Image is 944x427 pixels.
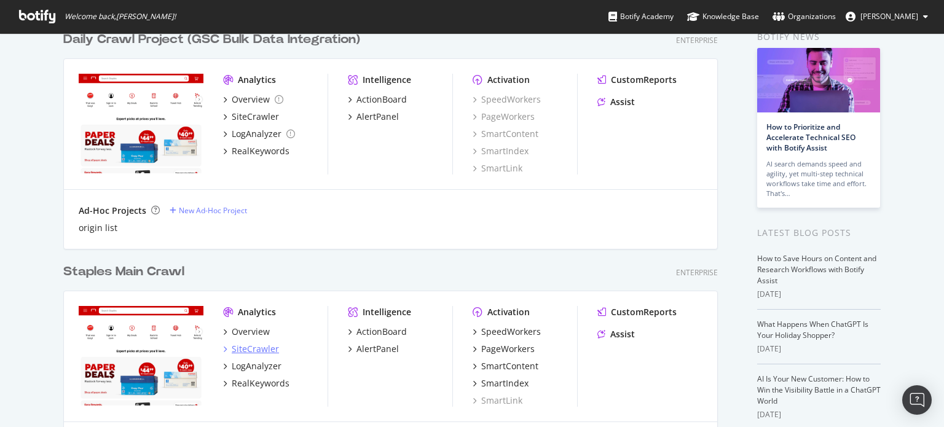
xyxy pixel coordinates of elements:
a: LogAnalyzer [223,360,281,372]
div: Activation [487,74,530,86]
div: [DATE] [757,343,881,355]
div: Open Intercom Messenger [902,385,932,415]
a: SmartLink [473,394,522,407]
div: New Ad-Hoc Project [179,205,247,216]
div: Daily Crawl Project (GSC Bulk Data Integration) [63,31,360,49]
img: staples.com [79,306,203,405]
a: Daily Crawl Project (GSC Bulk Data Integration) [63,31,365,49]
a: SmartContent [473,360,538,372]
a: AlertPanel [348,111,399,123]
div: LogAnalyzer [232,360,281,372]
div: Ad-Hoc Projects [79,205,146,217]
div: Latest Blog Posts [757,226,881,240]
a: What Happens When ChatGPT Is Your Holiday Shopper? [757,319,868,340]
a: PageWorkers [473,111,535,123]
img: How to Prioritize and Accelerate Technical SEO with Botify Assist [757,48,880,112]
a: Assist [597,96,635,108]
div: SmartIndex [481,377,529,390]
div: [DATE] [757,409,881,420]
a: How to Prioritize and Accelerate Technical SEO with Botify Assist [766,122,855,153]
a: Staples Main Crawl [63,263,189,281]
div: Analytics [238,306,276,318]
a: origin list [79,222,117,234]
a: ActionBoard [348,326,407,338]
a: SiteCrawler [223,343,279,355]
div: RealKeywords [232,377,289,390]
div: Organizations [773,10,836,23]
div: ActionBoard [356,326,407,338]
button: [PERSON_NAME] [836,7,938,26]
div: AI search demands speed and agility, yet multi-step technical workflows take time and effort. Tha... [766,159,871,198]
div: AlertPanel [356,343,399,355]
a: Assist [597,328,635,340]
div: AlertPanel [356,111,399,123]
a: SmartContent [473,128,538,140]
div: Activation [487,306,530,318]
span: Taylor Brantley [860,11,918,22]
img: staples.com [79,74,203,173]
a: SmartLink [473,162,522,174]
div: Enterprise [676,267,718,278]
a: SpeedWorkers [473,93,541,106]
div: Intelligence [363,74,411,86]
div: CustomReports [611,74,677,86]
div: Staples Main Crawl [63,263,184,281]
a: How to Save Hours on Content and Research Workflows with Botify Assist [757,253,876,286]
a: SmartIndex [473,145,529,157]
div: SpeedWorkers [481,326,541,338]
div: Overview [232,326,270,338]
div: SiteCrawler [232,343,279,355]
div: Assist [610,328,635,340]
div: Assist [610,96,635,108]
span: Welcome back, [PERSON_NAME] ! [65,12,176,22]
div: Knowledge Base [687,10,759,23]
div: SiteCrawler [232,111,279,123]
a: ActionBoard [348,93,407,106]
a: CustomReports [597,306,677,318]
div: Enterprise [676,35,718,45]
div: Intelligence [363,306,411,318]
a: PageWorkers [473,343,535,355]
div: SmartContent [481,360,538,372]
a: SpeedWorkers [473,326,541,338]
a: LogAnalyzer [223,128,295,140]
div: LogAnalyzer [232,128,281,140]
div: RealKeywords [232,145,289,157]
a: AI Is Your New Customer: How to Win the Visibility Battle in a ChatGPT World [757,374,881,406]
div: ActionBoard [356,93,407,106]
a: Overview [223,326,270,338]
a: Overview [223,93,283,106]
a: RealKeywords [223,377,289,390]
a: New Ad-Hoc Project [170,205,247,216]
a: SiteCrawler [223,111,279,123]
a: CustomReports [597,74,677,86]
div: CustomReports [611,306,677,318]
div: Botify Academy [608,10,674,23]
div: PageWorkers [481,343,535,355]
a: SmartIndex [473,377,529,390]
a: RealKeywords [223,145,289,157]
div: Overview [232,93,270,106]
div: [DATE] [757,289,881,300]
div: Botify news [757,30,881,44]
a: AlertPanel [348,343,399,355]
div: Analytics [238,74,276,86]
